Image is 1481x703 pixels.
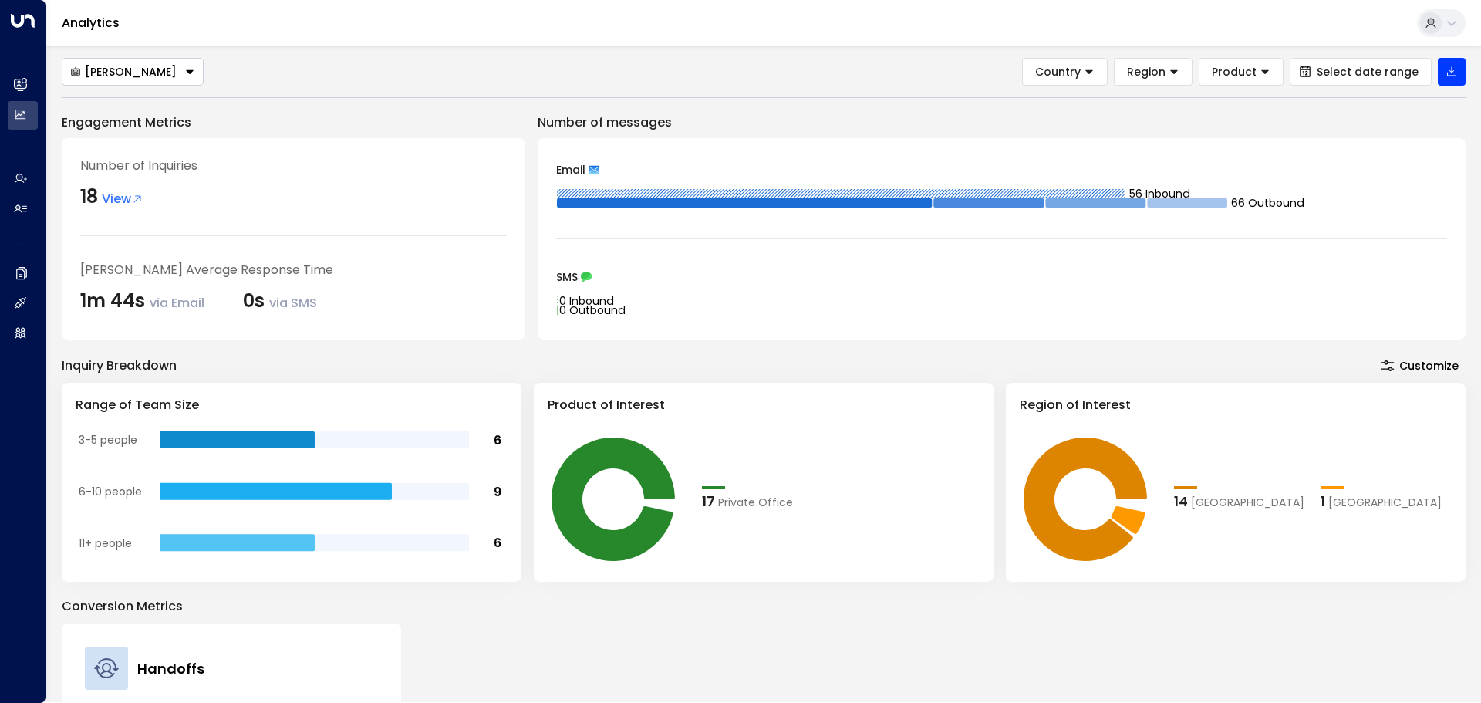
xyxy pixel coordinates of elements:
tspan: 0 Outbound [559,302,626,318]
div: Inquiry Breakdown [62,357,177,375]
tspan: 56 Inbound [1129,186,1190,201]
span: Country [1035,65,1081,79]
h3: Range of Team Size [76,396,508,414]
span: Private Office [718,495,793,511]
tspan: 9 [494,483,501,501]
span: Email [556,164,585,175]
h3: Product of Interest [548,396,980,414]
button: [PERSON_NAME] [62,58,204,86]
span: London [1191,495,1304,511]
span: via SMS [269,294,317,312]
div: 14 [1174,491,1188,512]
button: Select date range [1290,58,1432,86]
button: Customize [1374,355,1466,377]
span: via Email [150,294,204,312]
div: 14London [1174,491,1305,512]
div: 0s [243,287,317,315]
p: Engagement Metrics [62,113,525,132]
p: Conversion Metrics [62,597,1466,616]
div: Number of Inquiries [80,157,507,175]
button: Country [1022,58,1108,86]
h3: Region of Interest [1020,396,1452,414]
div: 17 [702,491,715,512]
tspan: 6 [494,534,501,552]
tspan: 0 Inbound [559,293,614,309]
span: Select date range [1317,66,1419,78]
button: Region [1114,58,1193,86]
p: Number of messages [538,113,1466,132]
div: [PERSON_NAME] [70,65,177,79]
a: Analytics [62,14,120,32]
span: Product [1212,65,1257,79]
tspan: 6 [494,431,501,449]
div: [PERSON_NAME] Average Response Time [80,261,507,279]
div: 18 [80,183,98,211]
div: 1 [1321,491,1325,512]
tspan: 3-5 people [79,432,137,448]
span: Cambridge [1328,495,1442,511]
tspan: 66 Outbound [1231,195,1304,211]
div: 17Private Office [702,491,833,512]
h4: Handoffs [137,658,204,679]
button: Product [1199,58,1284,86]
div: 1Cambridge [1321,491,1452,512]
span: View [102,190,143,208]
tspan: 6-10 people [79,484,142,499]
div: 1m 44s [80,287,204,315]
div: SMS [556,272,1447,282]
tspan: 11+ people [79,536,132,551]
div: Button group with a nested menu [62,58,204,86]
span: Region [1127,65,1166,79]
